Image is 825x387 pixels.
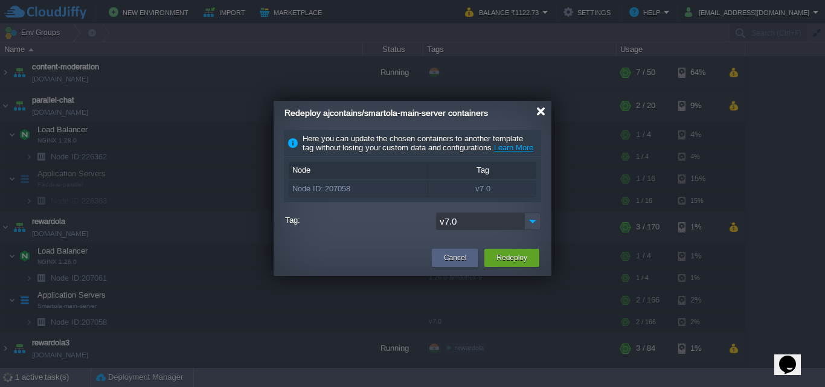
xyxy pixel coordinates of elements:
[285,213,433,228] label: Tag:
[289,162,428,178] div: Node
[494,143,533,152] a: Learn More
[284,130,541,157] div: Here you can update the chosen containers to another template tag without losing your custom data...
[428,181,537,197] div: v7.0
[774,339,813,375] iframe: chat widget
[428,162,537,178] div: Tag
[496,252,527,264] button: Redeploy
[289,181,428,197] div: Node ID: 207058
[284,108,488,118] span: Redeploy ajcontains/smartola-main-server containers
[444,252,466,264] button: Cancel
